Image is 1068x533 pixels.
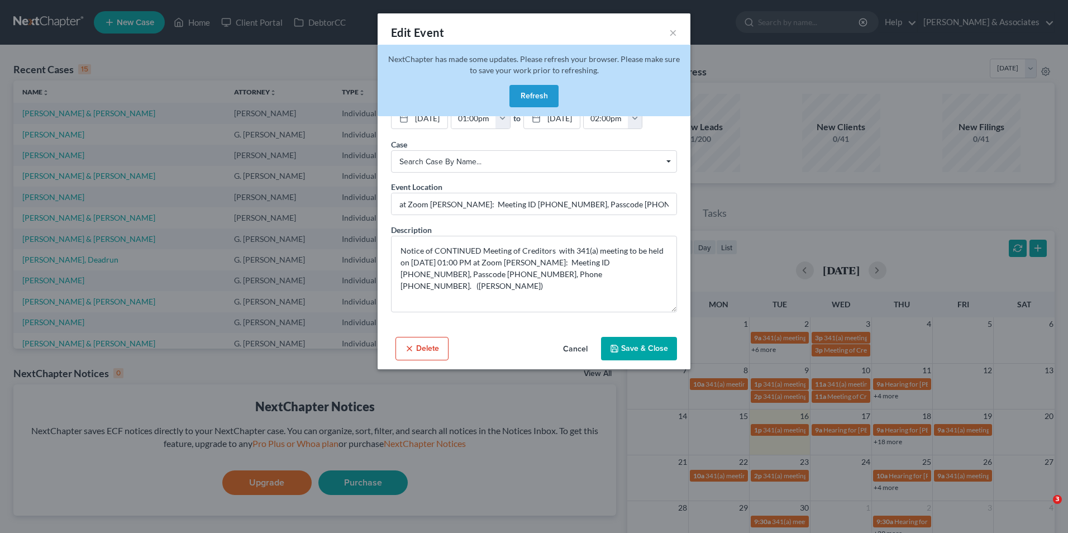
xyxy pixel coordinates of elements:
[1053,495,1062,504] span: 3
[391,150,677,173] span: Select box activate
[391,26,444,39] span: Edit Event
[601,337,677,360] button: Save & Close
[669,26,677,39] button: ×
[1030,495,1057,522] iframe: Intercom live chat
[391,139,407,150] label: Case
[395,337,449,360] button: Delete
[391,224,432,236] label: Description
[388,54,680,75] span: NextChapter has made some updates. Please refresh your browser. Please make sure to save your wor...
[391,181,442,193] label: Event Location
[399,156,669,168] span: Search case by name...
[509,85,559,107] button: Refresh
[392,193,676,215] input: Enter location...
[554,338,597,360] button: Cancel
